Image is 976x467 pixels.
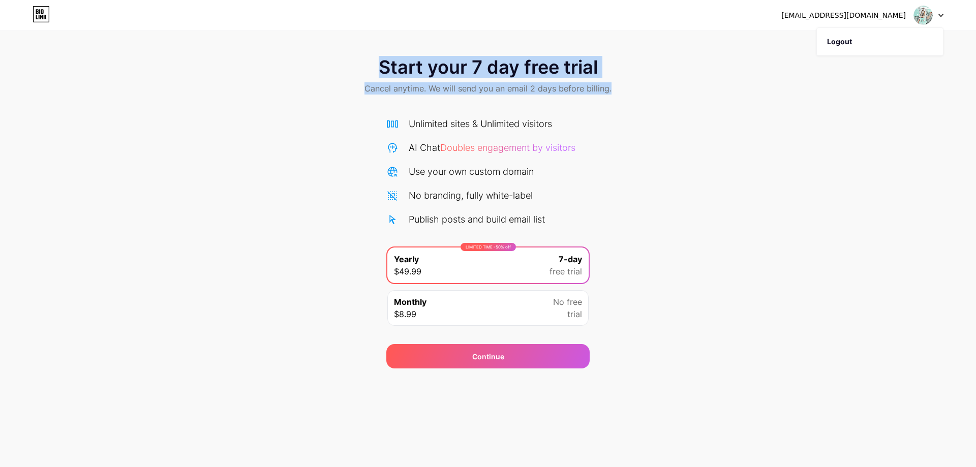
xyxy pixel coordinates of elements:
span: Monthly [394,296,426,308]
span: 7-day [559,253,582,265]
img: xwrx2xwr [913,6,933,25]
div: Unlimited sites & Unlimited visitors [409,117,552,131]
span: Continue [472,351,504,362]
div: Publish posts and build email list [409,212,545,226]
span: $49.99 [394,265,421,277]
div: [EMAIL_ADDRESS][DOMAIN_NAME] [781,10,906,21]
div: LIMITED TIME : 50% off [461,243,516,251]
li: Logout [817,28,943,55]
div: Use your own custom domain [409,165,534,178]
span: Start your 7 day free trial [379,57,598,77]
span: Cancel anytime. We will send you an email 2 days before billing. [364,82,612,95]
div: AI Chat [409,141,575,154]
span: free trial [550,265,582,277]
div: No branding, fully white-label [409,189,533,202]
span: Yearly [394,253,419,265]
span: No free [553,296,582,308]
span: Doubles engagement by visitors [440,142,575,153]
span: trial [567,308,582,320]
span: $8.99 [394,308,416,320]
